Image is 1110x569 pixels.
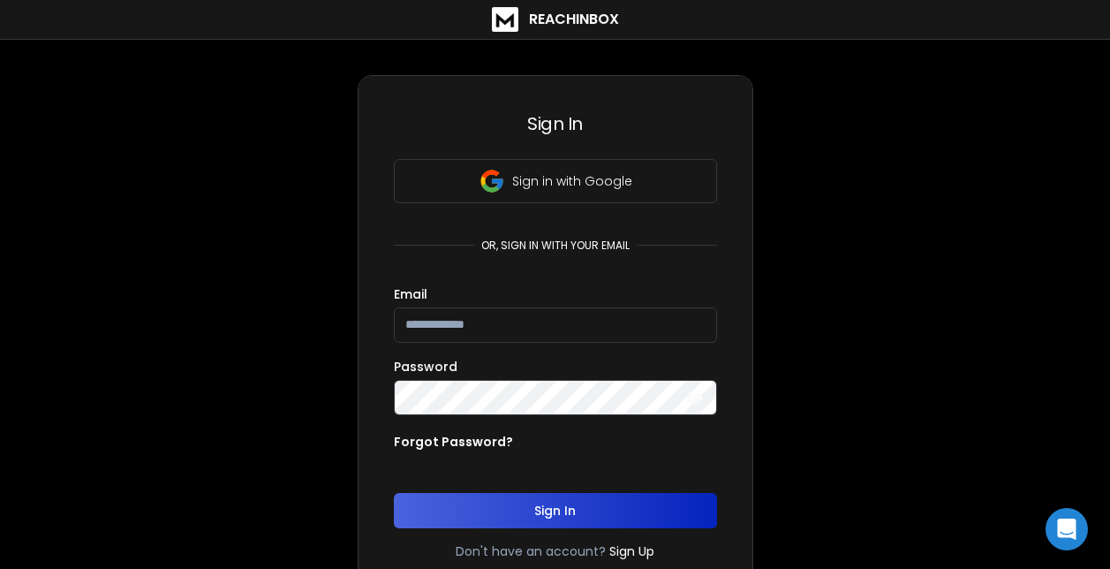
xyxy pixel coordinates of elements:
label: Password [394,360,457,373]
button: Sign In [394,493,717,528]
p: Forgot Password? [394,433,513,451]
h3: Sign In [394,111,717,136]
div: Open Intercom Messenger [1046,508,1088,550]
p: or, sign in with your email [474,239,637,253]
label: Email [394,288,427,300]
img: logo [492,7,518,32]
a: Sign Up [609,542,654,560]
button: Sign in with Google [394,159,717,203]
p: Sign in with Google [512,172,632,190]
a: ReachInbox [492,7,619,32]
p: Don't have an account? [456,542,606,560]
h1: ReachInbox [529,9,619,30]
